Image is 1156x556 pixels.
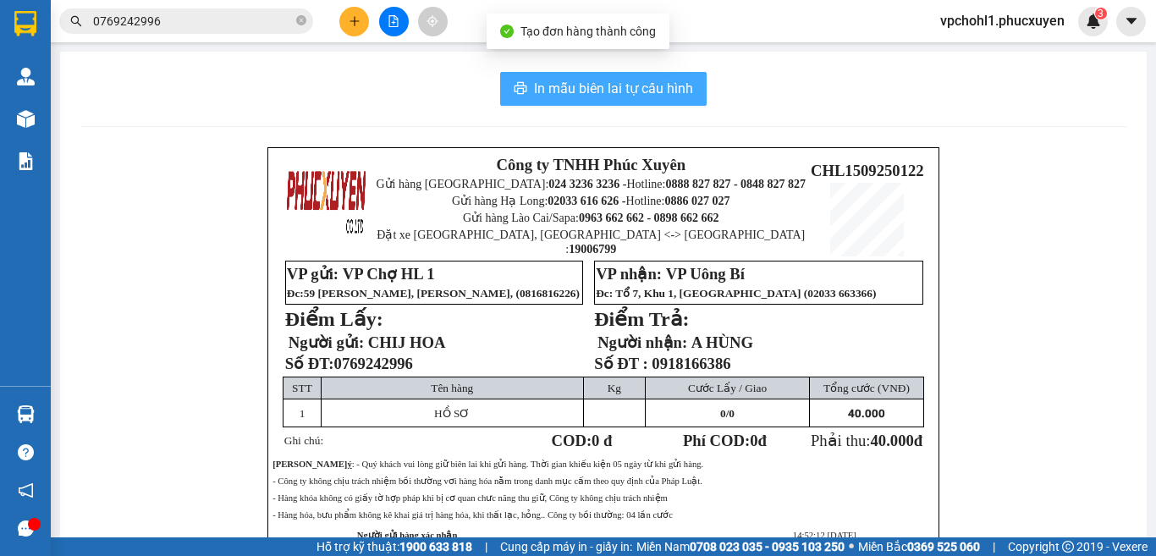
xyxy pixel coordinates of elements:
[551,432,612,449] strong: COD:
[18,520,34,537] span: message
[18,482,34,498] span: notification
[594,308,689,330] strong: Điểm Trả:
[548,195,625,207] strong: 02033 616 626 -
[452,195,729,207] span: Gửi hàng Hạ Long: Hotline:
[285,355,413,372] strong: Số ĐT:
[17,110,35,128] img: warehouse-icon
[36,95,226,124] span: Gửi hàng Hạ Long: Hotline:
[377,228,805,256] span: Đặt xe [GEOGRAPHIC_DATA], [GEOGRAPHIC_DATA] <-> [GEOGRAPHIC_DATA] :
[17,152,35,170] img: solution-icon
[108,61,227,91] strong: 0888 827 827 - 0848 827 827
[514,81,527,97] span: printer
[388,15,399,27] span: file-add
[579,212,719,224] strong: 0963 662 662 - 0898 662 662
[300,407,306,420] span: 1
[296,15,306,25] span: close-circle
[285,308,383,330] strong: Điểm Lấy:
[569,243,616,256] strong: 19006799
[858,537,980,556] span: Miền Bắc
[11,125,32,208] img: logo
[927,10,1078,31] span: vpchohl1.phucxuyen
[683,432,767,449] strong: Phí COD: đ
[272,493,668,503] span: - Hàng khóa không có giấy tờ hợp pháp khi bị cơ quan chưc năng thu giữ, Công ty không chịu trách ...
[343,265,435,283] span: VP Chợ HL 1
[688,382,767,394] span: Cước Lấy / Giao
[17,405,35,423] img: warehouse-icon
[652,355,730,372] span: 0918166386
[691,333,753,351] span: A HÙNG
[485,537,487,556] span: |
[597,333,687,351] strong: Người nhận:
[284,434,323,447] span: Ghi chú:
[35,46,227,75] strong: 024 3236 3236 -
[349,15,361,27] span: plus
[720,407,735,420] span: /0
[118,110,192,124] strong: 0886 027 027
[463,212,719,224] span: Gửi hàng Lào Cai/Sapa:
[34,30,227,91] span: Gửi hàng [GEOGRAPHIC_DATA]: Hotline:
[36,8,225,26] strong: Công ty TNHH Phúc Xuyên
[849,543,854,550] span: ⚪️
[418,7,448,36] button: aim
[427,15,438,27] span: aim
[636,537,845,556] span: Miền Nam
[665,178,806,190] strong: 0888 827 827 - 0848 827 827
[376,178,806,190] span: Gửi hàng [GEOGRAPHIC_DATA]: Hotline:
[1062,541,1074,553] span: copyright
[300,287,303,300] span: :
[399,540,472,553] strong: 1900 633 818
[347,460,351,469] strong: ý
[1124,14,1139,29] span: caret-down
[272,460,347,469] strong: [PERSON_NAME]
[70,15,82,27] span: search
[496,156,685,173] strong: Công ty TNHH Phúc Xuyên
[500,72,707,106] button: printerIn mẫu biên lai tự cấu hình
[69,95,225,124] strong: 02033 616 626 -
[807,287,876,300] span: 02033 663366)
[272,476,702,486] span: - Công ty không chịu trách nhiệm bồi thường vơi hàng hóa nằm trong danh mục cấm theo quy định của...
[811,162,924,179] span: CHL1509250122
[357,531,458,540] strong: Người gửi hàng xác nhận
[534,78,693,99] span: In mẫu biên lai tự cấu hình
[548,178,626,190] strong: 024 3236 3236 -
[14,11,36,36] img: logo-vxr
[272,460,703,469] span: : - Quý khách vui lòng giữ biên lai khi gửi hàng. Thời gian khiếu kiện 05 ngày từ khi gửi hàng.
[520,25,656,38] span: Tạo đơn hàng thành công
[520,287,580,300] span: 0816816226)
[870,432,913,449] span: 40.000
[317,537,472,556] span: Hỗ trợ kỹ thuật:
[287,265,339,283] strong: VP gửi:
[1095,8,1107,19] sup: 3
[666,265,745,283] span: VP Uông Bí
[17,68,35,85] img: warehouse-icon
[823,382,910,394] span: Tổng cước (VNĐ)
[690,540,845,553] strong: 0708 023 035 - 0935 103 250
[434,407,470,420] span: HỒ SƠ
[720,407,726,420] span: 0
[285,159,368,242] img: logo
[993,537,995,556] span: |
[664,195,729,207] strong: 0886 027 027
[379,7,409,36] button: file-add
[914,432,922,449] span: đ
[848,407,885,420] span: 40.000
[500,25,514,38] span: check-circle
[1086,14,1101,29] img: icon-new-feature
[907,540,980,553] strong: 0369 525 060
[368,333,446,351] span: CHIJ HOA
[334,355,413,372] span: 0769242996
[608,382,621,394] span: Kg
[431,382,473,394] span: Tên hàng
[500,537,632,556] span: Cung cấp máy in - giấy in:
[793,531,856,540] span: 14:52:12 [DATE]
[339,7,369,36] button: plus
[596,287,876,300] span: Đc: Tổ 7, Khu 1, [GEOGRAPHIC_DATA] (
[1116,7,1146,36] button: caret-down
[811,432,922,449] span: Phải thu:
[18,444,34,460] span: question-circle
[292,382,312,394] span: STT
[750,432,757,449] span: 0
[1098,8,1104,19] span: 3
[287,287,580,300] span: Đc 59 [PERSON_NAME], [PERSON_NAME], (
[289,333,364,351] span: Người gửi:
